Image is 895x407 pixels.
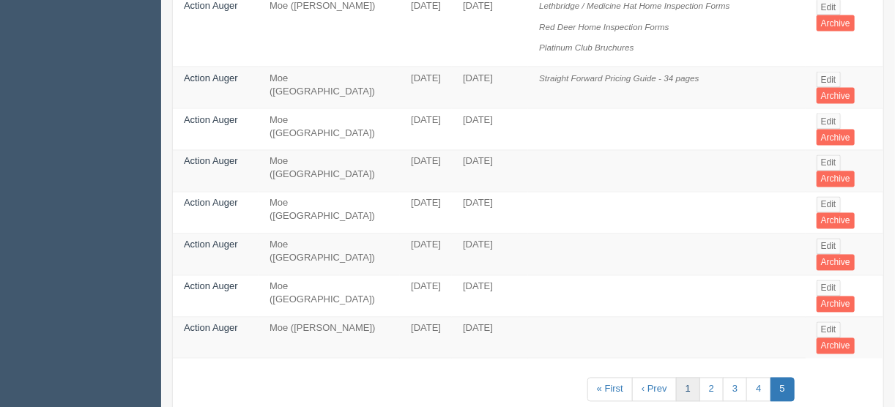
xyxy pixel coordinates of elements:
td: [DATE] [452,275,528,317]
a: Action Auger [184,198,238,209]
a: Action Auger [184,114,238,125]
td: Moe ([PERSON_NAME]) [259,317,400,359]
td: [DATE] [400,234,452,275]
td: [DATE] [452,108,528,150]
td: Moe ([GEOGRAPHIC_DATA]) [259,108,400,150]
td: [DATE] [452,317,528,359]
a: Archive [817,15,855,31]
a: Action Auger [184,239,238,250]
td: [DATE] [452,67,528,108]
td: Moe ([GEOGRAPHIC_DATA]) [259,275,400,317]
a: Edit [817,239,841,255]
a: Archive [817,88,855,104]
a: Action Auger [184,156,238,167]
td: [DATE] [400,317,452,359]
a: Action Auger [184,323,238,334]
td: [DATE] [400,67,452,108]
td: [DATE] [452,150,528,192]
a: Action Auger [184,281,238,292]
a: Edit [817,113,841,130]
td: [DATE] [400,275,452,317]
a: « First [587,378,633,402]
a: Archive [817,338,855,354]
i: Lethbridge / Medicine Hat Home Inspection Forms [539,1,730,10]
a: Archive [817,130,855,146]
a: 3 [723,378,747,402]
i: Platinum Club Bruchures [539,42,634,52]
td: [DATE] [400,108,452,150]
a: Archive [817,255,855,271]
a: Archive [817,213,855,229]
a: 2 [699,378,724,402]
a: Edit [817,197,841,213]
a: 1 [676,378,700,402]
a: Archive [817,296,855,313]
a: Action Auger [184,72,238,83]
a: 4 [746,378,770,402]
i: Red Deer Home Inspection Forms [539,22,669,31]
a: Archive [817,171,855,187]
td: Moe ([GEOGRAPHIC_DATA]) [259,192,400,234]
td: Moe ([GEOGRAPHIC_DATA]) [259,67,400,108]
a: 5 [770,378,795,402]
i: Straight Forward Pricing Guide - 34 pages [539,73,699,83]
a: Edit [817,280,841,296]
td: [DATE] [452,234,528,275]
a: ‹ Prev [632,378,677,402]
td: [DATE] [452,192,528,234]
td: [DATE] [400,192,452,234]
a: Edit [817,155,841,171]
a: Edit [817,322,841,338]
td: Moe ([GEOGRAPHIC_DATA]) [259,234,400,275]
a: Edit [817,72,841,88]
td: Moe ([GEOGRAPHIC_DATA]) [259,150,400,192]
td: [DATE] [400,150,452,192]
